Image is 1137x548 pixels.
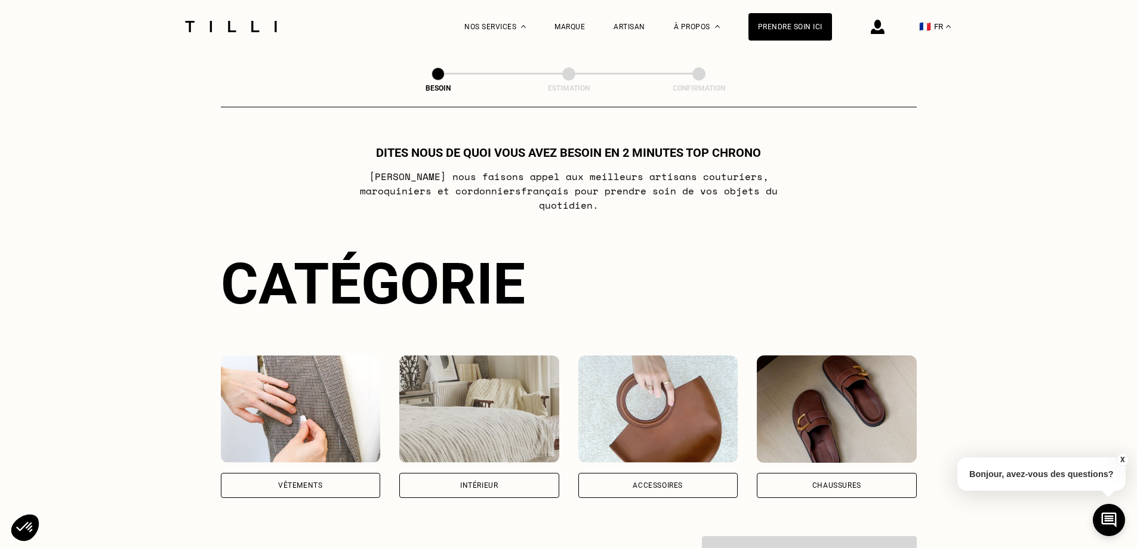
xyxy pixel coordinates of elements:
[946,25,951,28] img: menu déroulant
[748,13,832,41] a: Prendre soin ici
[221,250,917,317] div: Catégorie
[578,355,738,463] img: Accessoires
[376,145,761,160] h1: Dites nous de quoi vous avez besoin en 2 minutes top chrono
[633,482,683,489] div: Accessoires
[1116,453,1128,466] button: X
[181,21,281,32] img: Logo du service de couturière Tilli
[554,23,585,31] a: Marque
[221,355,381,463] img: Vêtements
[919,21,931,32] span: 🇫🇷
[614,23,645,31] a: Artisan
[639,84,759,92] div: Confirmation
[278,482,322,489] div: Vêtements
[715,25,720,28] img: Menu déroulant à propos
[378,84,498,92] div: Besoin
[757,355,917,463] img: Chaussures
[399,355,559,463] img: Intérieur
[871,20,885,34] img: icône connexion
[460,482,498,489] div: Intérieur
[332,169,805,212] p: [PERSON_NAME] nous faisons appel aux meilleurs artisans couturiers , maroquiniers et cordonniers ...
[521,25,526,28] img: Menu déroulant
[957,457,1126,491] p: Bonjour, avez-vous des questions?
[509,84,628,92] div: Estimation
[812,482,861,489] div: Chaussures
